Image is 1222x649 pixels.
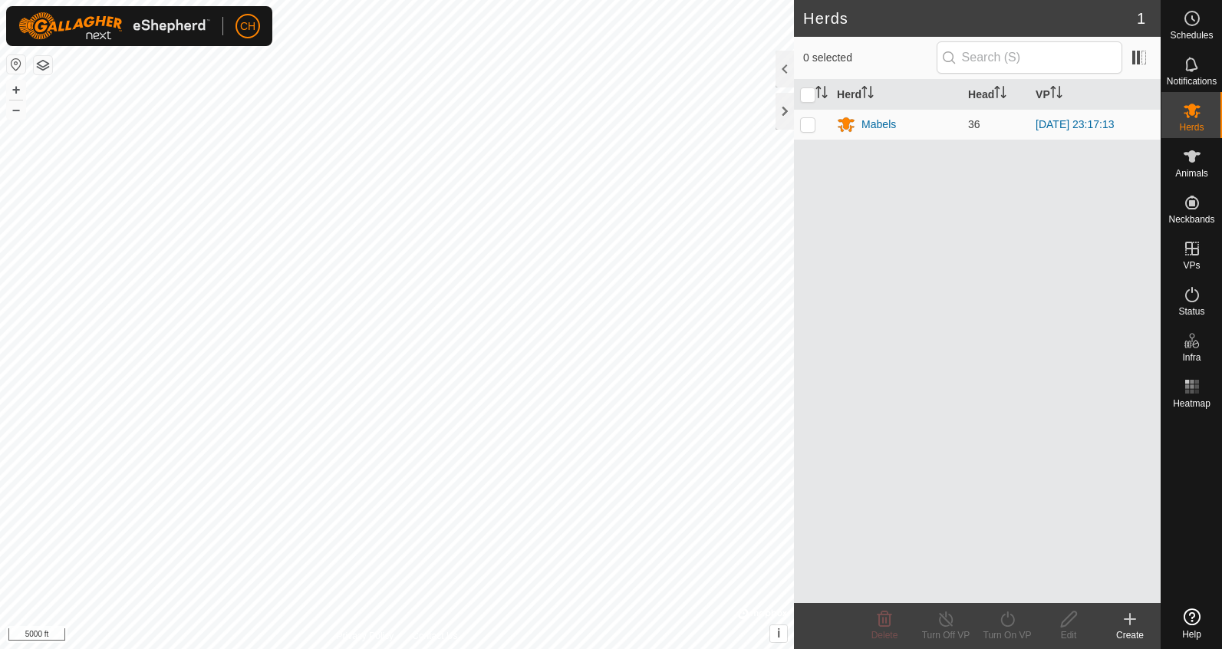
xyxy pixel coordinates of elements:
a: [DATE] 23:17:13 [1036,118,1114,130]
div: Turn Off VP [915,628,977,642]
div: Create [1099,628,1161,642]
span: Delete [871,630,898,641]
button: + [7,81,25,99]
a: Contact Us [412,629,457,643]
button: i [770,625,787,642]
span: Notifications [1167,77,1217,86]
p-sorticon: Activate to sort [994,88,1006,100]
th: VP [1029,80,1161,110]
p-sorticon: Activate to sort [861,88,874,100]
img: Gallagher Logo [18,12,210,40]
span: Heatmap [1173,399,1210,408]
p-sorticon: Activate to sort [815,88,828,100]
th: Head [962,80,1029,110]
span: 1 [1137,7,1145,30]
a: Privacy Policy [337,629,394,643]
button: – [7,100,25,119]
span: Status [1178,307,1204,316]
span: Animals [1175,169,1208,178]
span: CH [240,18,255,35]
span: Neckbands [1168,215,1214,224]
a: Help [1161,602,1222,645]
span: 0 selected [803,50,937,66]
span: 36 [968,118,980,130]
input: Search (S) [937,41,1122,74]
div: Mabels [861,117,896,133]
span: VPs [1183,261,1200,270]
span: Herds [1179,123,1204,132]
span: Infra [1182,353,1201,362]
span: i [777,627,780,640]
div: Edit [1038,628,1099,642]
h2: Herds [803,9,1137,28]
div: Turn On VP [977,628,1038,642]
span: Help [1182,630,1201,639]
span: Schedules [1170,31,1213,40]
th: Herd [831,80,962,110]
button: Reset Map [7,55,25,74]
p-sorticon: Activate to sort [1050,88,1062,100]
button: Map Layers [34,56,52,74]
